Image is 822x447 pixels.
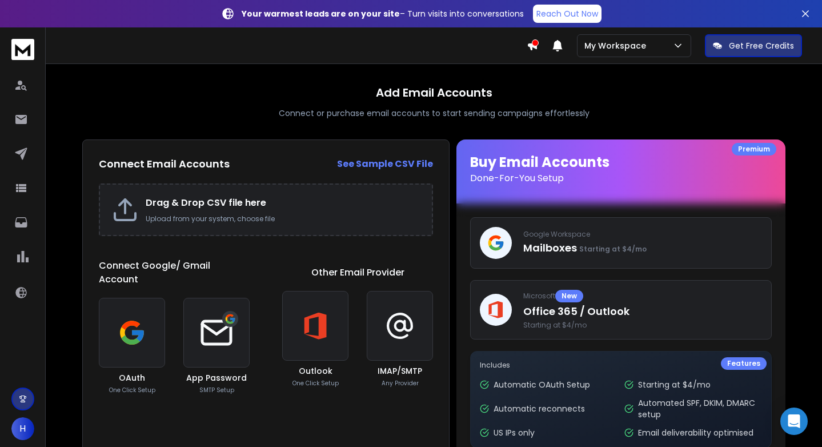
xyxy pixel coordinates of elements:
button: H [11,417,34,440]
p: Email deliverability optimised [638,427,753,438]
h1: Connect Google/ Gmail Account [99,259,250,286]
p: One Click Setup [109,386,155,394]
p: One Click Setup [292,379,339,388]
p: Includes [480,361,762,370]
h2: Connect Email Accounts [99,156,230,172]
h3: IMAP/SMTP [378,365,422,377]
p: My Workspace [584,40,651,51]
p: Automated SPF, DKIM, DMARC setup [638,397,762,420]
p: Google Workspace [523,230,762,239]
p: Connect or purchase email accounts to start sending campaigns effortlessly [279,107,590,119]
button: Get Free Credits [705,34,802,57]
p: Office 365 / Outlook [523,304,762,320]
span: Starting at $4/mo [523,321,762,330]
p: SMTP Setup [199,386,234,394]
p: Any Provider [382,379,419,388]
p: Done-For-You Setup [470,171,772,185]
p: Reach Out Now [536,8,598,19]
h1: Buy Email Accounts [470,153,772,185]
h3: App Password [186,372,247,384]
strong: See Sample CSV File [337,157,433,170]
p: Starting at $4/mo [638,379,711,390]
p: Automatic reconnects [494,403,585,414]
h2: Drag & Drop CSV file here [146,196,420,210]
span: Starting at $4/mo [579,244,647,254]
h3: OAuth [119,372,145,384]
p: US IPs only [494,427,535,438]
img: logo [11,39,34,60]
div: Features [721,357,767,370]
p: Get Free Credits [729,40,794,51]
div: Premium [732,143,776,155]
p: Automatic OAuth Setup [494,379,590,390]
h3: Outlook [299,365,332,377]
p: – Turn visits into conversations [242,8,524,19]
div: Open Intercom Messenger [780,408,808,435]
p: Mailboxes [523,240,762,256]
h1: Add Email Accounts [376,85,492,101]
p: Upload from your system, choose file [146,214,420,223]
strong: Your warmest leads are on your site [242,8,400,19]
a: Reach Out Now [533,5,602,23]
h1: Other Email Provider [311,266,404,280]
div: New [555,290,583,302]
a: See Sample CSV File [337,157,433,171]
p: Microsoft [523,290,762,302]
